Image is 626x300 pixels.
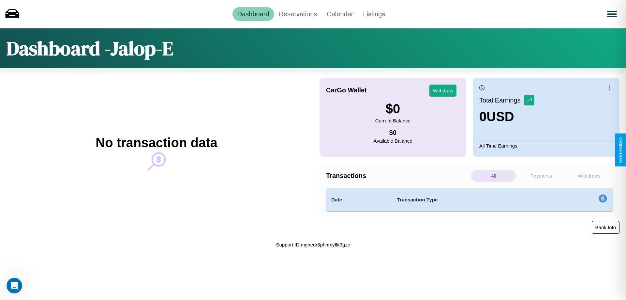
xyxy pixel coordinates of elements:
[232,7,274,21] a: Dashboard
[479,109,534,124] h3: 0 USD
[326,87,367,94] h4: CarGo Wallet
[618,137,623,163] div: Give Feedback
[326,188,613,211] table: simple table
[7,35,173,62] h1: Dashboard - Jalop-E
[429,85,456,97] button: Withdraw
[375,116,410,125] p: Current Balance
[567,170,611,182] p: Withdraws
[471,170,516,182] p: All
[479,141,613,150] p: All Time Earnings
[274,7,322,21] a: Reservations
[479,94,524,106] p: Total Earnings
[592,221,619,234] button: Bank Info
[322,7,358,21] a: Calendar
[375,102,410,116] h3: $ 0
[397,196,545,204] h4: Transaction Type
[519,170,564,182] p: Payments
[603,5,621,23] button: Open menu
[7,278,22,293] iframe: Intercom live chat
[374,129,412,136] h4: $ 0
[358,7,390,21] a: Listings
[331,196,387,204] h4: Date
[276,240,350,249] p: Support ID: mgnedr8phhmyflk3gzc
[326,172,469,180] h4: Transactions
[96,135,217,150] h2: No transaction data
[374,136,412,145] p: Available Balance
